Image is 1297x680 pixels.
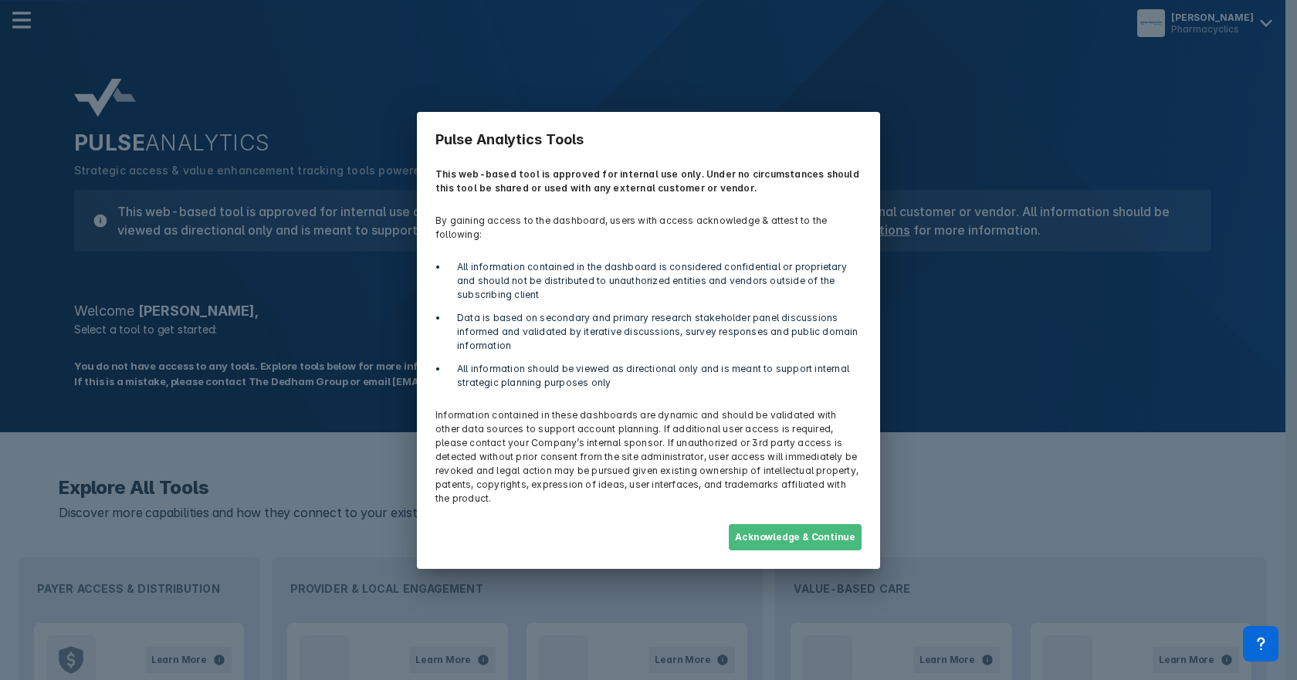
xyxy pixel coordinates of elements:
[729,524,862,550] button: Acknowledge & Continue
[448,362,862,390] li: All information should be viewed as directional only and is meant to support internal strategic p...
[448,311,862,353] li: Data is based on secondary and primary research stakeholder panel discussions informed and valida...
[426,121,871,158] h3: Pulse Analytics Tools
[426,158,871,205] p: This web-based tool is approved for internal use only. Under no circumstances should this tool be...
[426,399,871,515] p: Information contained in these dashboards are dynamic and should be validated with other data sou...
[1243,626,1278,661] div: Contact Support
[426,205,871,251] p: By gaining access to the dashboard, users with access acknowledge & attest to the following:
[448,260,862,302] li: All information contained in the dashboard is considered confidential or proprietary and should n...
